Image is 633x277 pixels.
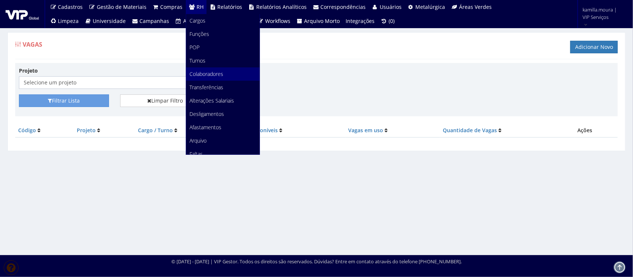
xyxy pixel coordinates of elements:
[19,67,38,74] label: Projeto
[343,14,378,28] a: Integrações
[24,79,201,86] span: Selecione um projeto
[459,3,492,10] span: Áreas Verdes
[190,44,200,51] span: POP
[321,3,366,10] span: Correspondências
[190,110,224,117] span: Desligamentos
[19,94,109,107] button: Filtrar Lista
[190,150,203,157] span: Faltas
[172,14,235,28] a: Assistência Técnica
[256,3,307,10] span: Relatórios Analíticos
[190,137,207,144] span: Arquivo
[6,9,39,20] img: logo
[58,17,79,24] span: Limpeza
[583,6,623,21] span: kamilla.moura | VIP Serviços
[190,124,222,131] span: Afastamentos
[186,107,260,121] a: Desligamentos
[58,3,83,10] span: Cadastros
[183,17,231,24] span: Assistência Técnica
[380,3,402,10] span: Usuários
[161,3,183,10] span: Compras
[19,76,210,89] span: Selecione um projeto
[570,41,618,53] a: Adicionar Novo
[574,124,618,137] th: Ações
[304,17,340,24] span: Arquivo Morto
[190,30,210,37] span: Funções
[265,17,290,24] span: Workflows
[186,41,260,54] a: POP
[171,258,462,265] div: © [DATE] - [DATE] | VIP Gestor. Todos os direitos são reservados. Dúvidas? Entre em contato atrav...
[82,14,129,28] a: Universidade
[190,17,206,24] span: Cargos
[138,127,173,134] a: Cargo / Turno
[190,70,224,77] span: Colaboradores
[293,14,343,28] a: Arquivo Morto
[346,17,375,24] span: Integrações
[378,14,398,28] a: (0)
[77,127,96,134] a: Projeto
[443,127,497,134] a: Quantidade de Vagas
[186,134,260,147] a: Arquivo
[197,3,204,10] span: RH
[97,3,146,10] span: Gestão de Materiais
[416,3,445,10] span: Metalúrgica
[18,127,36,134] a: Código
[47,14,82,28] a: Limpeza
[186,67,260,81] a: Colaboradores
[186,81,260,94] a: Transferências
[389,17,395,24] span: (0)
[254,14,294,28] a: Workflows
[349,127,383,134] a: Vagas em uso
[23,40,42,49] span: Vagas
[140,17,169,24] span: Campanhas
[186,121,260,134] a: Afastamentos
[190,97,234,104] span: Alterações Salariais
[120,94,210,107] a: Limpar Filtro
[190,57,206,64] span: Turnos
[186,54,260,67] a: Turnos
[186,147,260,161] a: Faltas
[190,84,224,91] span: Transferências
[129,14,172,28] a: Campanhas
[186,94,260,107] a: Alterações Salariais
[186,14,260,27] a: Cargos
[186,27,260,41] a: Funções
[93,17,126,24] span: Universidade
[218,3,243,10] span: Relatórios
